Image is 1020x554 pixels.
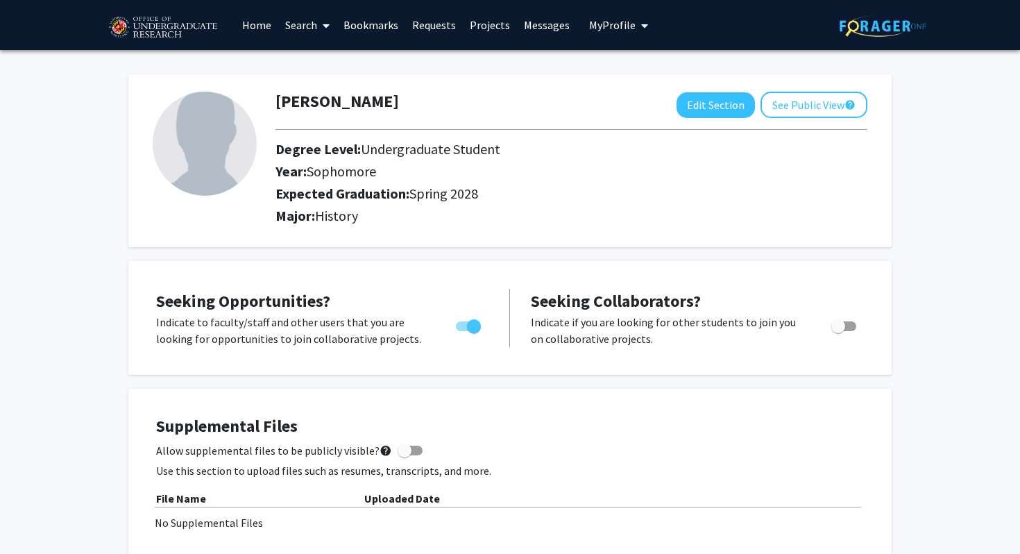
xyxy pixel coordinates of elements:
[275,141,845,158] h2: Degree Level:
[531,290,701,312] span: Seeking Collaborators?
[156,492,206,505] b: File Name
[235,1,278,49] a: Home
[156,290,330,312] span: Seeking Opportunities?
[156,462,864,479] p: Use this section to upload files such as resumes, transcripts, and more.
[278,1,337,49] a: Search
[844,96,856,113] mat-icon: help
[364,492,440,505] b: Uploaded Date
[275,92,399,112] h1: [PERSON_NAME]
[275,163,845,180] h2: Year:
[589,18,636,32] span: My Profile
[275,185,845,202] h2: Expected Graduation:
[517,1,577,49] a: Messages
[361,140,500,158] span: Undergraduate Student
[760,92,867,118] button: See Public View
[10,492,59,544] iframe: Chat
[677,92,755,118] button: Edit Section
[463,1,517,49] a: Projects
[104,10,221,45] img: University of Maryland Logo
[337,1,405,49] a: Bookmarks
[153,92,257,196] img: Profile Picture
[826,314,864,335] div: Toggle
[156,314,430,347] p: Indicate to faculty/staff and other users that you are looking for opportunities to join collabor...
[380,442,392,459] mat-icon: help
[409,185,478,202] span: Spring 2028
[450,314,488,335] div: Toggle
[275,208,867,224] h2: Major:
[155,514,865,531] div: No Supplemental Files
[156,417,864,437] h4: Supplemental Files
[531,314,805,347] p: Indicate if you are looking for other students to join you on collaborative projects.
[156,442,392,459] span: Allow supplemental files to be publicly visible?
[307,162,376,180] span: Sophomore
[840,15,926,37] img: ForagerOne Logo
[405,1,463,49] a: Requests
[315,207,358,224] span: History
